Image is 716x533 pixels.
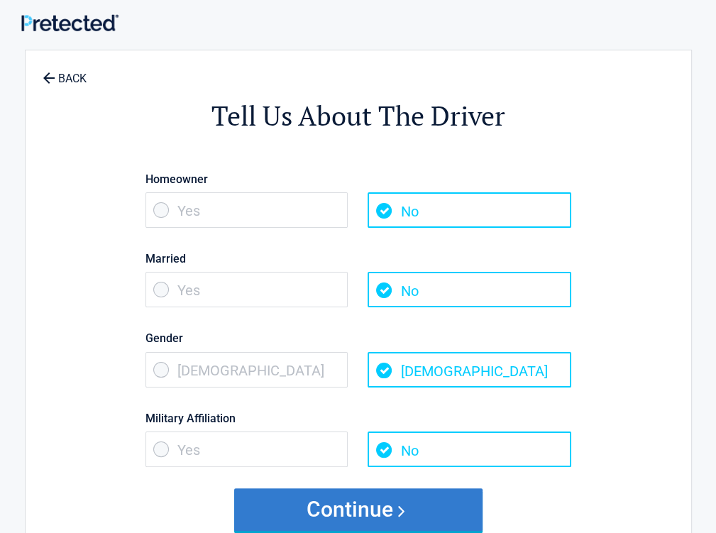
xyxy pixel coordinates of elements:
span: Yes [145,272,348,307]
a: BACK [40,60,89,84]
label: Homeowner [145,170,571,189]
h2: Tell Us About The Driver [104,98,613,134]
label: Military Affiliation [145,409,571,428]
span: No [368,432,571,467]
span: Yes [145,192,348,228]
label: Gender [145,329,571,348]
span: No [368,272,571,307]
span: [DEMOGRAPHIC_DATA] [145,352,348,388]
span: No [368,192,571,228]
span: Yes [145,432,348,467]
img: Main Logo [21,14,119,32]
button: Continue [234,488,483,531]
span: [DEMOGRAPHIC_DATA] [368,352,571,388]
label: Married [145,249,571,268]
